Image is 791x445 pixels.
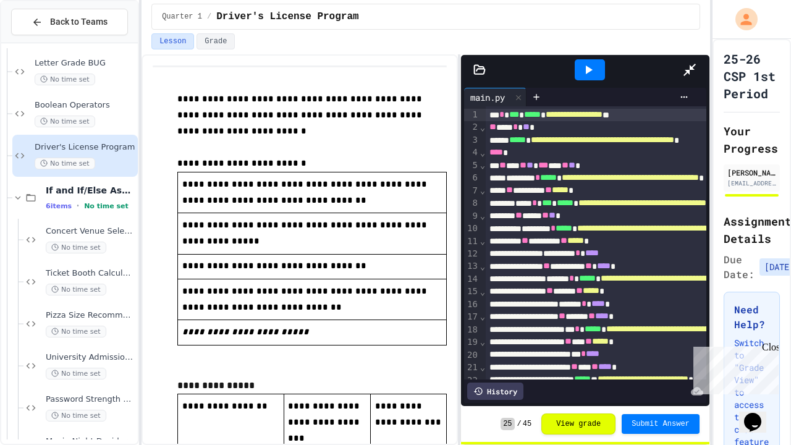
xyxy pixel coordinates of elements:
[727,179,776,188] div: [EMAIL_ADDRESS][DOMAIN_NAME]
[35,58,135,69] span: Letter Grade BUG
[480,211,486,221] span: Fold line
[739,396,779,433] iframe: chat widget
[464,146,480,159] div: 4
[207,12,211,22] span: /
[464,172,480,184] div: 6
[162,12,202,22] span: Quarter 1
[46,268,135,279] span: Ticket Booth Calculator
[501,418,514,430] span: 25
[480,337,486,347] span: Fold line
[724,252,755,282] span: Due Date:
[46,284,106,295] span: No time set
[464,88,527,106] div: main.py
[464,159,480,172] div: 5
[216,9,358,24] span: Driver's License Program
[722,5,761,33] div: My Account
[11,9,128,35] button: Back to Teams
[480,311,486,321] span: Fold line
[464,375,480,387] div: 22
[46,226,135,237] span: Concert Venue Selector
[464,324,480,336] div: 18
[464,260,480,273] div: 13
[5,5,85,78] div: Chat with us now!Close
[727,167,776,178] div: [PERSON_NAME]
[541,413,615,434] button: View grade
[464,91,511,104] div: main.py
[35,100,135,111] span: Boolean Operators
[517,419,522,429] span: /
[464,210,480,222] div: 9
[46,410,106,422] span: No time set
[50,15,108,28] span: Back to Teams
[464,299,480,311] div: 16
[77,201,79,211] span: •
[480,236,486,246] span: Fold line
[464,362,480,374] div: 21
[35,158,95,169] span: No time set
[464,134,480,146] div: 3
[464,349,480,362] div: 20
[46,368,106,379] span: No time set
[35,74,95,85] span: No time set
[464,248,480,260] div: 12
[523,419,531,429] span: 45
[688,342,779,394] iframe: chat widget
[151,33,194,49] button: Lesson
[467,383,523,400] div: History
[46,310,135,321] span: Pizza Size Recommender
[480,160,486,170] span: Fold line
[46,242,106,253] span: No time set
[197,33,235,49] button: Grade
[464,222,480,235] div: 10
[632,419,690,429] span: Submit Answer
[84,202,129,210] span: No time set
[464,109,480,121] div: 1
[480,362,486,372] span: Fold line
[480,287,486,297] span: Fold line
[724,213,780,247] h2: Assignment Details
[480,185,486,195] span: Fold line
[480,122,486,132] span: Fold line
[480,148,486,158] span: Fold line
[46,185,135,196] span: If and If/Else Assignments
[35,116,95,127] span: No time set
[46,352,135,363] span: University Admission Portal
[464,286,480,298] div: 15
[46,394,135,405] span: Password Strength Checker
[480,261,486,271] span: Fold line
[46,326,106,337] span: No time set
[464,273,480,286] div: 14
[724,122,780,157] h2: Your Progress
[464,336,480,349] div: 19
[464,197,480,210] div: 8
[464,235,480,248] div: 11
[622,414,700,434] button: Submit Answer
[734,302,769,332] h3: Need Help?
[464,311,480,323] div: 17
[464,185,480,197] div: 7
[46,202,72,210] span: 6 items
[35,142,135,153] span: Driver's License Program
[464,121,480,133] div: 2
[724,50,780,102] h1: 25-26 CSP 1st Period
